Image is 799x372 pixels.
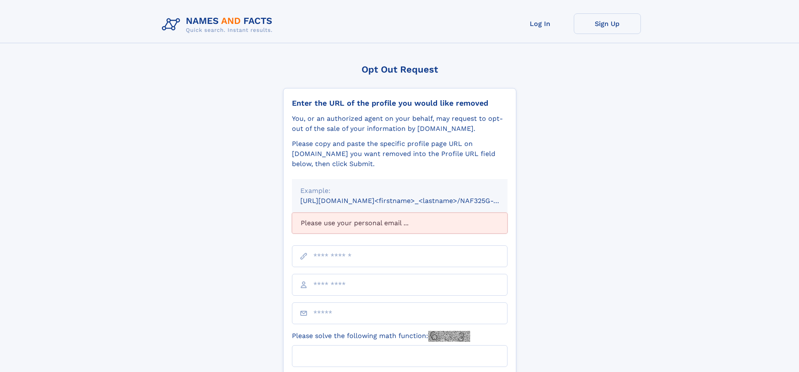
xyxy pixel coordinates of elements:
small: [URL][DOMAIN_NAME]<firstname>_<lastname>/NAF325G-xxxxxxxx [300,197,523,205]
div: You, or an authorized agent on your behalf, may request to opt-out of the sale of your informatio... [292,114,508,134]
a: Sign Up [574,13,641,34]
img: Logo Names and Facts [159,13,279,36]
div: Enter the URL of the profile you would like removed [292,99,508,108]
div: Please copy and paste the specific profile page URL on [DOMAIN_NAME] you want removed into the Pr... [292,139,508,169]
div: Opt Out Request [283,64,516,75]
div: Example: [300,186,499,196]
label: Please solve the following math function: [292,331,470,342]
a: Log In [507,13,574,34]
div: Please use your personal email ... [292,213,508,234]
